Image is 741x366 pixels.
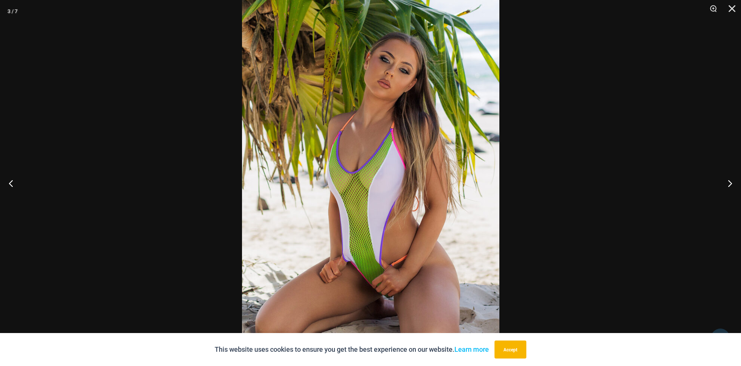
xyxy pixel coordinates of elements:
[7,6,18,17] div: 3 / 7
[454,345,489,353] a: Learn more
[215,344,489,355] p: This website uses cookies to ensure you get the best experience on our website.
[494,341,526,359] button: Accept
[713,164,741,202] button: Next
